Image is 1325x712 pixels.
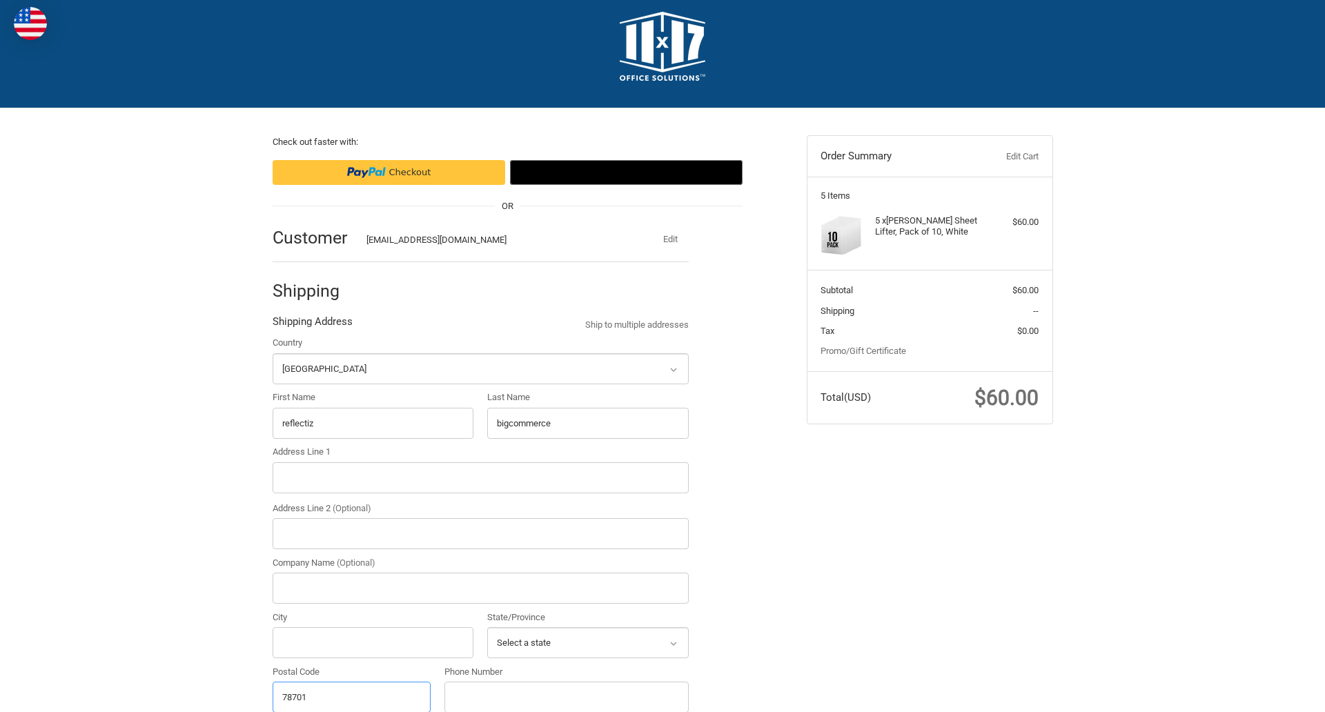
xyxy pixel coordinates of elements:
h3: 5 Items [821,190,1039,201]
small: (Optional) [333,503,371,513]
label: Address Line 1 [273,445,689,459]
h2: Customer [273,227,353,248]
span: -- [1033,306,1039,316]
label: Postal Code [273,665,431,679]
label: City [273,611,474,624]
span: Subtotal [821,285,853,295]
img: 11x17.com [620,12,705,81]
label: Company Name [273,556,689,570]
a: Edit Cart [970,150,1039,164]
label: Country [273,336,689,350]
button: Google Pay [510,160,743,185]
label: First Name [273,390,474,404]
iframe: PayPal-paypal [273,160,505,185]
span: $60.00 [1012,285,1039,295]
button: Edit [653,230,689,249]
span: $0.00 [1017,326,1039,336]
span: $60.00 [974,386,1039,410]
div: $60.00 [984,215,1039,229]
div: [EMAIL_ADDRESS][DOMAIN_NAME] [366,233,626,247]
label: State/Province [487,611,689,624]
span: Shipping [821,306,854,316]
a: Ship to multiple addresses [585,318,689,332]
label: Phone Number [444,665,689,679]
img: duty and tax information for United States [14,7,47,40]
h2: Shipping [273,280,353,301]
p: Check out faster with: [273,135,743,149]
a: Promo/Gift Certificate [821,346,906,356]
label: Address Line 2 [273,502,689,515]
span: Total (USD) [821,391,871,404]
legend: Shipping Address [273,314,353,336]
label: Last Name [487,390,689,404]
h4: 5 x [PERSON_NAME] Sheet Lifter, Pack of 10, White [875,215,981,238]
span: Tax [821,326,834,336]
h3: Order Summary [821,150,970,164]
span: OR [495,199,520,213]
small: (Optional) [337,557,375,568]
